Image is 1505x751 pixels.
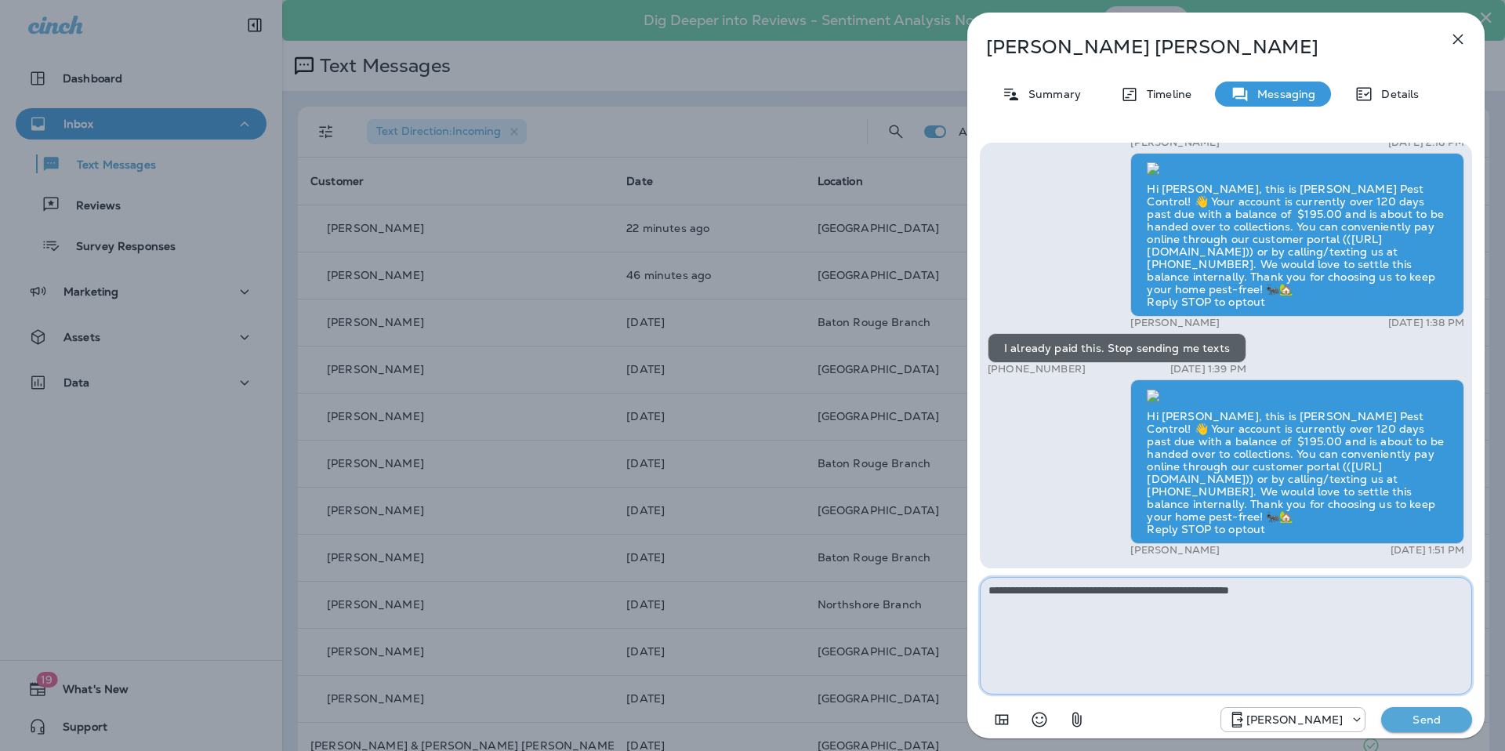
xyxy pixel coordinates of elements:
div: +1 (504) 576-9603 [1221,710,1365,729]
p: [PHONE_NUMBER] [988,363,1086,375]
button: Select an emoji [1024,704,1055,735]
p: Summary [1021,88,1081,100]
div: I already paid this. Stop sending me texts [988,333,1246,363]
p: [PERSON_NAME] [1130,544,1220,557]
p: [PERSON_NAME] [PERSON_NAME] [986,36,1414,58]
p: Timeline [1139,88,1191,100]
p: Details [1373,88,1419,100]
button: Add in a premade template [986,704,1017,735]
p: [DATE] 1:51 PM [1391,544,1464,557]
button: Send [1381,707,1472,732]
img: twilio-download [1147,390,1159,402]
p: Send [1394,713,1460,727]
img: twilio-download [1147,162,1159,175]
p: [DATE] 2:18 PM [1388,136,1464,149]
p: [DATE] 1:39 PM [1170,363,1246,375]
p: Messaging [1249,88,1315,100]
div: Hi [PERSON_NAME], this is [PERSON_NAME] Pest Control! 👋 Your account is currently over 120 days p... [1130,153,1464,317]
p: [PERSON_NAME] [1130,317,1220,329]
div: Hi [PERSON_NAME], this is [PERSON_NAME] Pest Control! 👋 Your account is currently over 120 days p... [1130,379,1464,544]
p: [PERSON_NAME] [1130,136,1220,149]
p: [DATE] 1:38 PM [1388,317,1464,329]
p: [PERSON_NAME] [1246,713,1344,726]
